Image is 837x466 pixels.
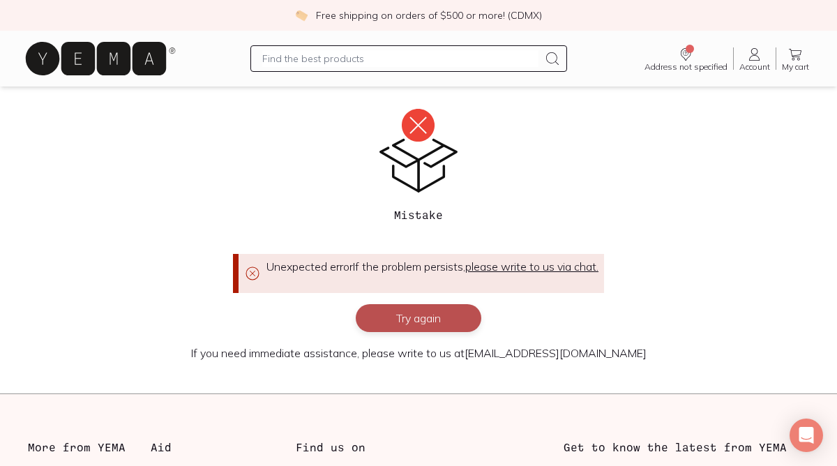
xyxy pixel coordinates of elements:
font: Free shipping on orders of $500 or more! (CDMX) [316,9,542,22]
img: check [295,9,308,22]
font: If the problem persists, [353,260,465,273]
font: If you need immediate assistance, please write to us at [191,346,465,360]
font: Aid [151,440,172,453]
a: Account [734,46,776,71]
img: Mistake [379,109,458,193]
a: Address not specified [639,46,733,71]
font: please write to us via chat. [465,260,598,273]
button: Try again [356,304,481,332]
div: Open Intercom Messenger [790,419,823,452]
font: More from YEMA [28,440,126,453]
font: Try again [396,311,441,325]
font: Unexpected error [266,260,353,273]
font: Address not specified [644,61,727,72]
font: Get to know the latest from YEMA [564,440,787,453]
font: Mistake [394,208,443,221]
input: Find the best products [262,50,538,67]
a: My cart [776,46,815,71]
a: [EMAIL_ADDRESS][DOMAIN_NAME] [465,346,647,360]
font: Account [739,61,770,72]
font: Find us on [296,440,365,453]
font: My cart [782,61,809,72]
